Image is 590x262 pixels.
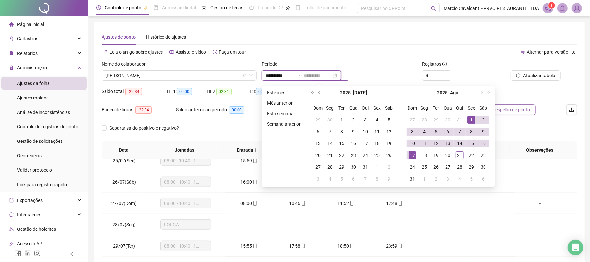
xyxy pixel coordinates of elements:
[432,163,440,171] div: 26
[420,175,428,183] div: 1
[111,201,137,206] span: 27/07(Dom)
[407,102,418,114] th: Dom
[102,106,176,114] div: Banco de horas:
[361,151,369,159] div: 24
[348,114,359,126] td: 2025-07-02
[336,138,348,149] td: 2025-07-15
[202,5,206,10] span: sun
[430,173,442,185] td: 2025-09-02
[477,138,489,149] td: 2025-08-16
[350,175,357,183] div: 6
[296,73,301,78] span: to
[102,60,150,68] label: Nome do colaborador
[454,149,466,161] td: 2025-08-21
[324,126,336,138] td: 2025-07-07
[9,51,14,55] span: file
[418,138,430,149] td: 2025-08-11
[477,161,489,173] td: 2025-08-30
[477,173,489,185] td: 2025-09-06
[454,126,466,138] td: 2025-08-07
[371,149,383,161] td: 2025-07-25
[249,74,253,77] span: down
[17,167,52,173] span: Validar protocolo
[359,161,371,173] td: 2025-07-31
[373,175,381,183] div: 8
[385,128,393,136] div: 12
[467,175,475,183] div: 5
[420,163,428,171] div: 25
[338,128,346,136] div: 8
[483,104,536,115] button: Ver espelho de ponto
[418,102,430,114] th: Seg
[456,128,464,136] div: 7
[509,141,570,159] th: Observações
[432,140,440,147] div: 12
[177,88,192,95] span: 00:00
[338,175,346,183] div: 5
[326,116,334,124] div: 30
[338,163,346,171] div: 29
[312,138,324,149] td: 2025-07-13
[102,34,136,40] span: Ajustes de ponto
[125,88,142,95] span: -22:34
[359,114,371,126] td: 2025-07-03
[17,124,78,129] span: Controle de registros de ponto
[164,198,207,208] span: 08:00 - 10:40 | 11:40 - 17:00
[17,182,67,187] span: Link para registro rápido
[442,102,454,114] th: Qua
[314,175,322,183] div: 3
[249,5,254,10] span: dashboard
[432,151,440,159] div: 19
[312,102,324,114] th: Dom
[338,116,346,124] div: 1
[466,161,477,173] td: 2025-08-29
[430,102,442,114] th: Ter
[432,116,440,124] div: 29
[324,173,336,185] td: 2025-08-04
[454,161,466,173] td: 2025-08-28
[350,116,357,124] div: 2
[314,116,322,124] div: 29
[210,5,243,10] span: Gestão de férias
[96,5,101,10] span: clock-circle
[467,151,475,159] div: 22
[431,6,436,11] span: search
[373,140,381,147] div: 18
[407,126,418,138] td: 2025-08-03
[107,124,181,132] span: Separar saldo positivo e negativo?
[383,138,395,149] td: 2025-07-19
[477,149,489,161] td: 2025-08-23
[348,161,359,173] td: 2025-07-30
[418,126,430,138] td: 2025-08-04
[430,114,442,126] td: 2025-07-29
[466,173,477,185] td: 2025-09-05
[371,161,383,173] td: 2025-08-01
[17,139,63,144] span: Gestão de solicitações
[409,128,416,136] div: 3
[359,138,371,149] td: 2025-07-17
[176,106,265,114] div: Saldo anterior ao período:
[336,102,348,114] th: Ter
[326,151,334,159] div: 21
[454,138,466,149] td: 2025-08-14
[420,151,428,159] div: 18
[383,161,395,173] td: 2025-08-02
[135,106,152,114] span: -22:34
[456,140,464,147] div: 14
[164,241,207,251] span: 08:00 - 10:40 | 11:40 - 17:00
[326,163,334,171] div: 28
[467,163,475,171] div: 29
[359,102,371,114] th: Qui
[479,116,487,124] div: 2
[314,163,322,171] div: 27
[17,95,48,100] span: Ajustes rápidos
[353,86,367,99] button: month panel
[477,114,489,126] td: 2025-08-02
[516,73,521,78] span: reload
[252,180,257,184] span: mobile
[467,116,475,124] div: 1
[264,89,303,97] li: Este mês
[17,22,44,27] span: Página inicial
[167,88,207,95] div: HE 1:
[479,128,487,136] div: 9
